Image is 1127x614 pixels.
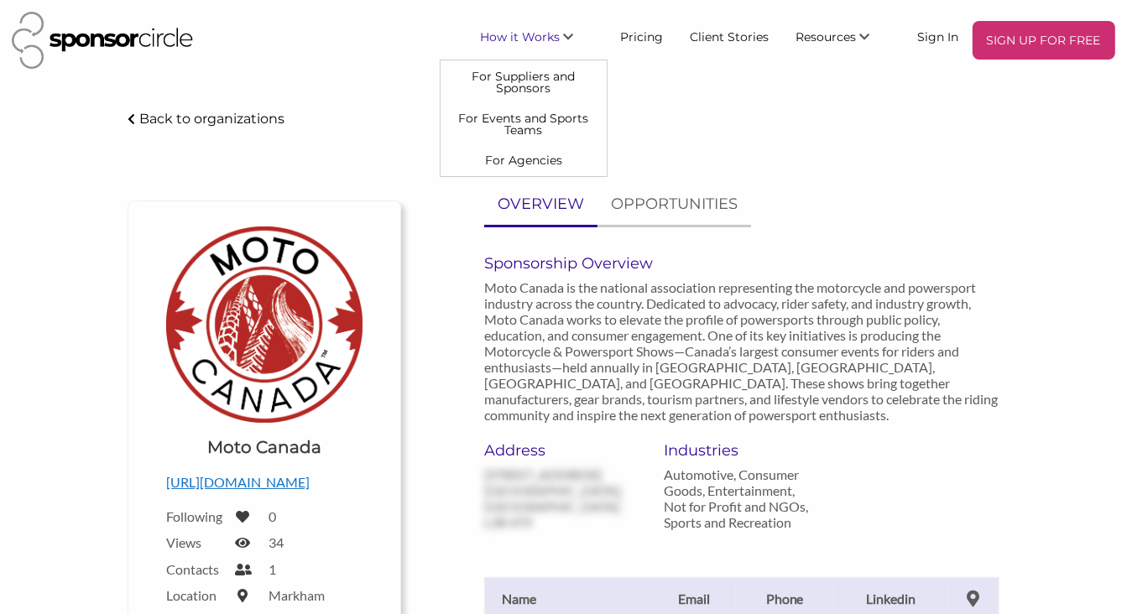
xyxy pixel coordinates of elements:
label: Markham [269,587,325,603]
h6: Sponsorship Overview [484,254,999,273]
label: Contacts [166,561,225,577]
label: Views [166,534,225,550]
a: For Suppliers and Sponsors [441,60,607,102]
a: Sign In [905,21,973,51]
img: Moto Canada Logo [166,226,363,423]
p: OVERVIEW [498,192,584,216]
a: Client Stories [677,21,783,51]
label: Location [166,587,225,603]
label: 1 [269,561,276,577]
h1: Moto Canada [207,435,321,459]
a: For Agencies [441,145,607,175]
li: How it Works [467,21,608,60]
label: 0 [269,508,276,524]
span: How it Works [480,29,560,44]
label: 34 [269,534,284,550]
p: SIGN UP FOR FREE [979,28,1109,53]
h6: Address [484,441,639,460]
label: Following [166,508,225,524]
li: Resources [783,21,905,60]
img: Sponsor Circle Logo [12,12,193,69]
a: Pricing [608,21,677,51]
span: Resources [796,29,857,44]
p: OPPORTUNITIES [611,192,738,216]
p: Moto Canada is the national association representing the motorcycle and powersport industry acros... [484,279,999,423]
a: For Events and Sports Teams [441,103,607,145]
p: Back to organizations [139,111,284,127]
p: [URL][DOMAIN_NAME] [166,471,363,493]
p: Automotive, Consumer Goods, Entertainment, Not for Profit and NGOs, Sports and Recreation [664,466,819,530]
h6: Industries [664,441,819,460]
